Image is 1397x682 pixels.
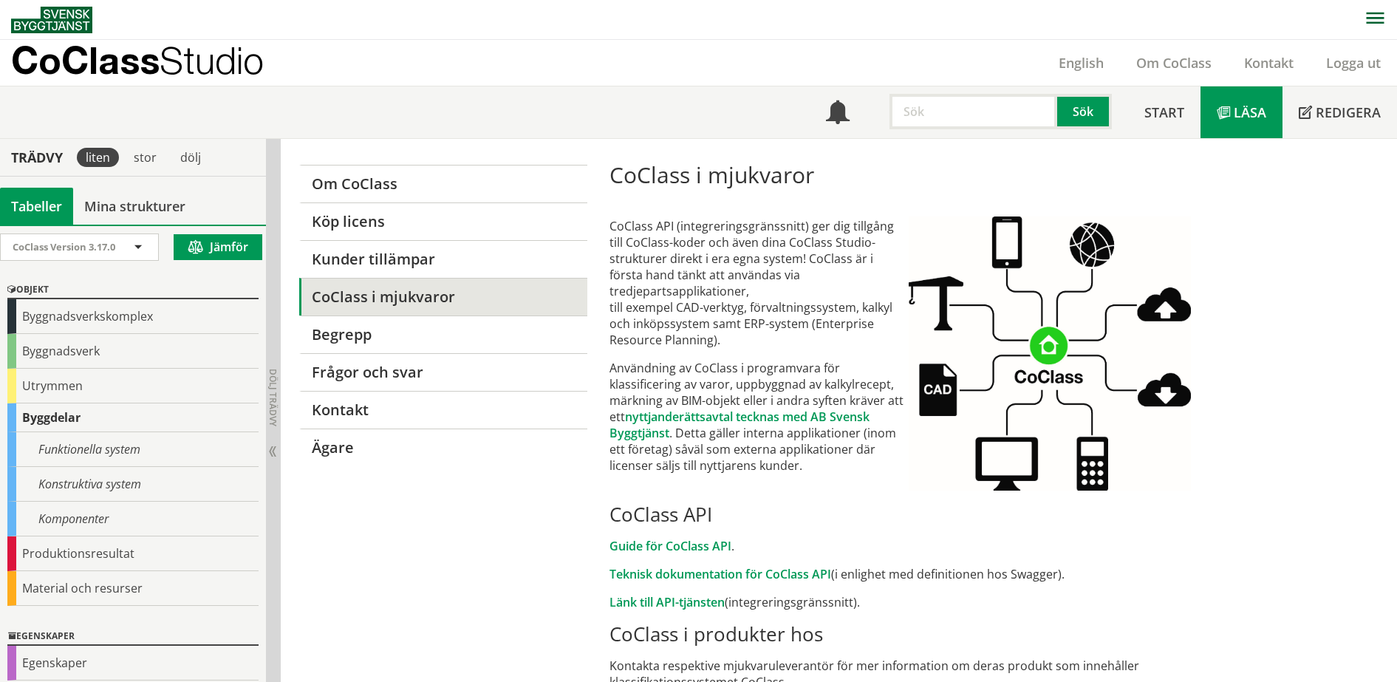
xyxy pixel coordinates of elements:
a: CoClass i mjukvaror [299,278,587,316]
input: Sök [889,94,1057,129]
h2: CoClass API [609,502,1207,526]
div: Funktionella system [7,432,259,467]
div: Material och resurser [7,571,259,606]
span: CoClass Version 3.17.0 [13,240,115,253]
div: Egenskaper [7,646,259,681]
a: Guide för CoClass API [609,538,731,554]
a: Logga ut [1310,54,1397,72]
div: liten [77,148,119,167]
div: Utrymmen [7,369,259,403]
a: Kontakt [299,391,587,429]
a: Kunder tillämpar [299,240,587,278]
span: Redigera [1316,103,1381,121]
div: Byggnadsverk [7,334,259,369]
p: Användning av CoClass i programvara för klassificering av varor, uppbyggnad av kalkylrecept, märk... [609,360,909,474]
span: Studio [160,38,264,82]
p: (integreringsgränssnitt). [609,594,1207,610]
p: CoClass [11,52,264,69]
a: Köp licens [299,202,587,240]
div: Trädvy [3,149,71,166]
span: Dölj trädvy [267,369,279,426]
a: Kontakt [1228,54,1310,72]
button: Sök [1057,94,1112,129]
a: English [1042,54,1120,72]
div: Byggdelar [7,403,259,432]
a: Begrepp [299,316,587,353]
span: Läsa [1234,103,1266,121]
a: CoClassStudio [11,40,296,86]
img: CoClassAPI.jpg [909,216,1191,491]
button: Jämför [174,234,262,260]
p: CoClass API (integreringsgränssnitt) ger dig tillgång till CoClass-koder och även dina CoClass St... [609,218,909,348]
p: (i enlighet med definitionen hos Swagger). [609,566,1207,582]
a: Läsa [1200,86,1282,138]
img: Svensk Byggtjänst [11,7,92,33]
a: Frågor och svar [299,353,587,391]
div: Produktionsresultat [7,536,259,571]
h2: CoClass i produkter hos [609,622,1207,646]
p: . [609,538,1207,554]
a: Ägare [299,429,587,466]
a: Teknisk dokumentation för CoClass API [609,566,831,582]
a: Mina strukturer [73,188,197,225]
h1: CoClass i mjukvaror [609,162,1207,188]
div: dölj [171,148,210,167]
div: Konstruktiva system [7,467,259,502]
a: nyttjanderättsavtal tecknas med AB Svensk Byggtjänst [609,409,870,441]
a: Om CoClass [1120,54,1228,72]
div: Objekt [7,282,259,299]
div: Komponenter [7,502,259,536]
a: Länk till API-tjänsten [609,594,725,610]
a: Redigera [1282,86,1397,138]
div: stor [125,148,165,167]
span: Notifikationer [826,102,850,126]
div: Egenskaper [7,628,259,646]
div: Byggnadsverkskomplex [7,299,259,334]
span: Start [1144,103,1184,121]
a: Start [1128,86,1200,138]
a: Om CoClass [299,165,587,202]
